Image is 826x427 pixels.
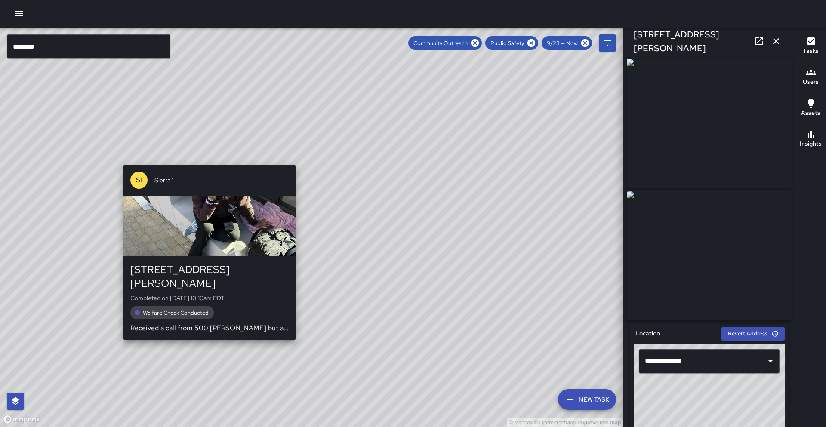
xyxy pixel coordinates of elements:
[803,46,819,56] h6: Tasks
[795,93,826,124] button: Assets
[130,323,289,333] p: Received a call from 500 [PERSON_NAME] but a POYwho was trespassing and refusing to leave I made ...
[123,165,296,340] button: S1Sierra 1[STREET_ADDRESS][PERSON_NAME]Completed on [DATE] 10:10am PDTWelfare Check ConductedRece...
[803,77,819,87] h6: Users
[800,139,822,149] h6: Insights
[130,263,289,290] div: [STREET_ADDRESS][PERSON_NAME]
[634,28,750,55] h6: [STREET_ADDRESS][PERSON_NAME]
[795,124,826,155] button: Insights
[408,36,482,50] div: Community Outreach
[558,389,616,410] button: New Task
[485,40,529,47] span: Public Safety
[795,62,826,93] button: Users
[764,355,777,367] button: Open
[408,40,473,47] span: Community Outreach
[801,108,820,118] h6: Assets
[627,191,792,320] img: request_images%2Fa520e840-98c2-11f0-ba3c-9f56c88dd728
[599,34,616,52] button: Filters
[795,31,826,62] button: Tasks
[154,176,289,184] span: Sierra 1
[627,59,792,188] img: request_images%2Fa3838bf0-98c2-11f0-ba3c-9f56c88dd728
[138,309,214,316] span: Welfare Check Conducted
[485,36,538,50] div: Public Safety
[542,40,583,47] span: 9/23 — Now
[136,175,142,185] p: S1
[130,294,289,302] p: Completed on [DATE] 10:10am PDT
[542,36,592,50] div: 9/23 — Now
[721,327,785,341] button: Revert Address
[635,329,660,338] h6: Location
